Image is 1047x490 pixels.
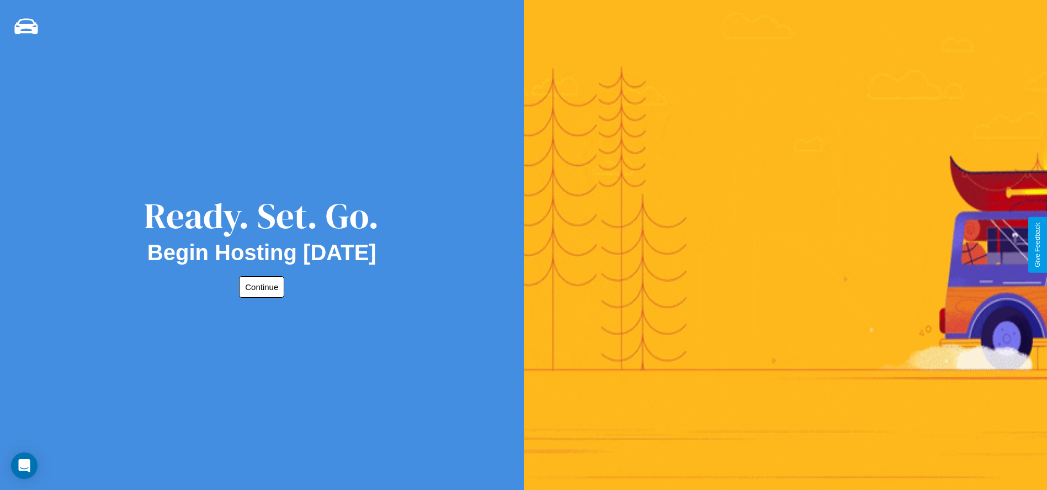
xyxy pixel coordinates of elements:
div: Ready. Set. Go. [144,191,379,240]
div: Give Feedback [1034,223,1041,267]
div: Open Intercom Messenger [11,452,38,479]
h2: Begin Hosting [DATE] [147,240,376,265]
button: Continue [239,276,284,298]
